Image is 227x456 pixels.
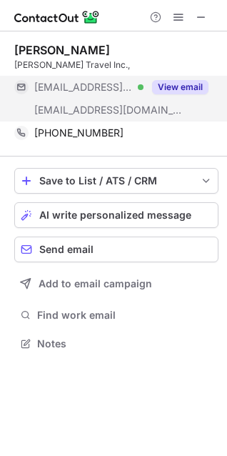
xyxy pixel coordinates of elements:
span: Add to email campaign [39,278,152,289]
button: AI write personalized message [14,202,218,228]
span: [EMAIL_ADDRESS][DOMAIN_NAME] [34,81,133,94]
span: Notes [37,337,213,350]
button: Send email [14,237,218,262]
button: Reveal Button [152,80,208,94]
img: ContactOut v5.3.10 [14,9,100,26]
button: Add to email campaign [14,271,218,297]
span: [PHONE_NUMBER] [34,127,123,139]
span: Find work email [37,309,213,322]
span: AI write personalized message [39,209,191,221]
div: [PERSON_NAME] [14,43,110,57]
button: save-profile-one-click [14,168,218,194]
div: [PERSON_NAME] Travel Inc., [14,59,218,71]
span: Send email [39,244,94,255]
button: Find work email [14,305,218,325]
div: Save to List / ATS / CRM [39,175,193,187]
button: Notes [14,334,218,354]
span: [EMAIL_ADDRESS][DOMAIN_NAME] [34,104,183,117]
